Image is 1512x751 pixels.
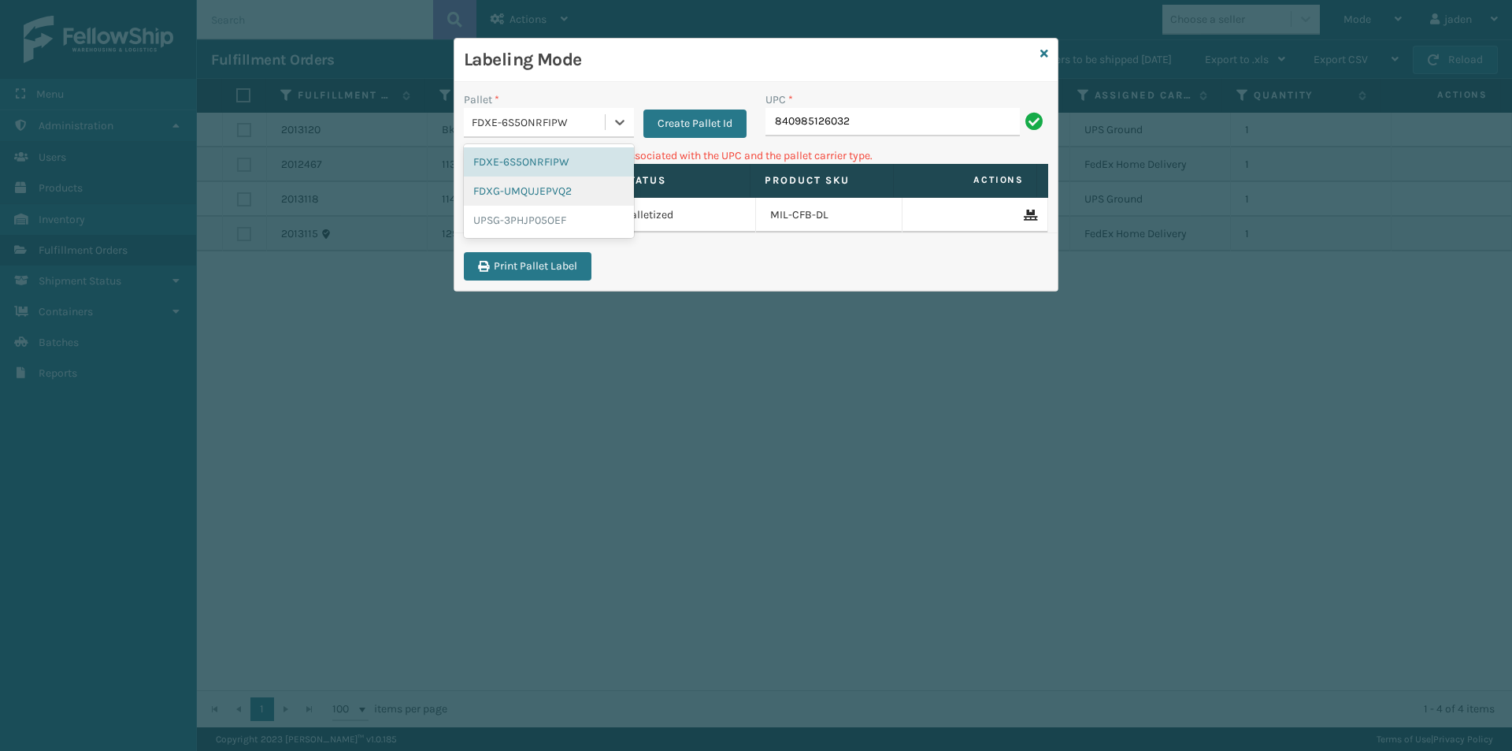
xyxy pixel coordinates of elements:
[765,91,793,108] label: UPC
[765,173,879,188] label: Product SKU
[621,173,736,188] label: Status
[899,167,1033,193] span: Actions
[464,206,634,235] div: UPSG-3PHJP05OEF
[610,198,757,232] td: Palletized
[464,48,1034,72] h3: Labeling Mode
[643,110,747,138] button: Create Pallet Id
[1024,210,1033,221] i: Remove From Pallet
[464,147,1048,164] p: Can't find any fulfillment orders associated with the UPC and the pallet carrier type.
[464,147,634,177] div: FDXE-6S5ONRFIPW
[472,114,606,131] div: FDXE-6S5ONRFIPW
[464,177,634,206] div: FDXG-UMQUJEPVQ2
[464,91,499,108] label: Pallet
[756,198,902,232] td: MIL-CFB-DL
[464,252,591,281] button: Print Pallet Label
